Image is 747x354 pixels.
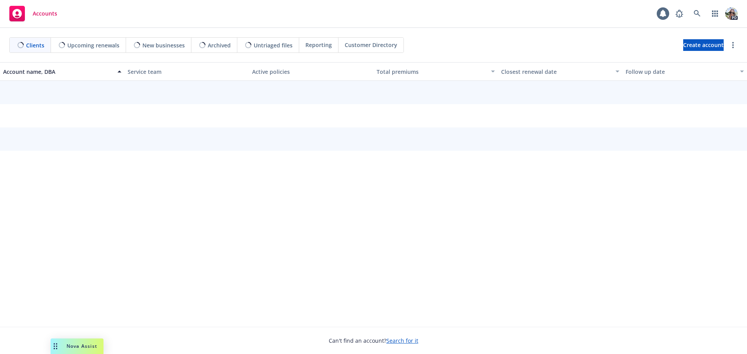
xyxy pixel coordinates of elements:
span: New businesses [142,41,185,49]
span: Reporting [305,41,332,49]
img: photo [725,7,738,20]
a: more [728,40,738,50]
span: Untriaged files [254,41,293,49]
span: Nova Assist [67,343,97,349]
span: Archived [208,41,231,49]
div: Follow up date [626,68,735,76]
div: Service team [128,68,246,76]
span: Upcoming renewals [67,41,119,49]
button: Follow up date [622,62,747,81]
a: Create account [683,39,724,51]
div: Active policies [252,68,370,76]
span: Clients [26,41,44,49]
div: Total premiums [377,68,486,76]
a: Accounts [6,3,60,24]
span: Can't find an account? [329,337,418,345]
button: Nova Assist [51,338,103,354]
a: Switch app [707,6,723,21]
a: Search [689,6,705,21]
span: Accounts [33,10,57,17]
div: Account name, DBA [3,68,113,76]
button: Closest renewal date [498,62,622,81]
a: Search for it [386,337,418,344]
span: Create account [683,38,724,52]
button: Total premiums [373,62,498,81]
span: Customer Directory [345,41,397,49]
div: Drag to move [51,338,60,354]
button: Service team [124,62,249,81]
div: Closest renewal date [501,68,611,76]
button: Active policies [249,62,373,81]
a: Report a Bug [672,6,687,21]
